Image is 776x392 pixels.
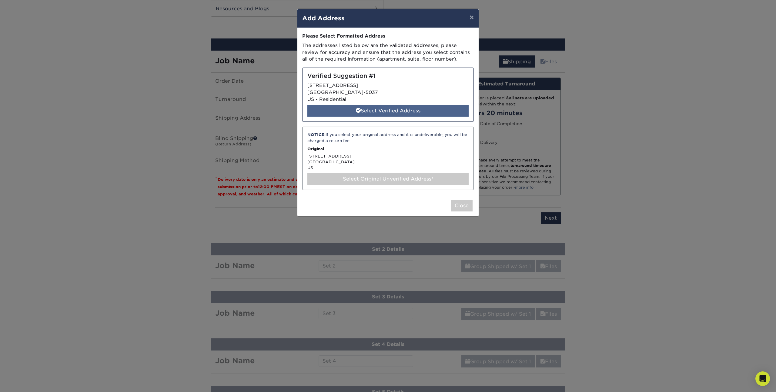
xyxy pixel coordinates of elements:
[302,127,474,190] div: [STREET_ADDRESS] [GEOGRAPHIC_DATA] US
[307,132,326,137] strong: NOTICE:
[307,105,469,117] div: Select Verified Address
[307,146,469,152] p: Original
[302,68,474,122] div: [STREET_ADDRESS] [GEOGRAPHIC_DATA]-5037 US - Residential
[302,33,474,40] div: Please Select Formatted Address
[307,173,469,185] div: Select Original Unverified Address*
[755,371,770,386] div: Open Intercom Messenger
[302,42,474,63] p: The addresses listed below are the validated addresses, please review for accuracy and ensure tha...
[465,9,479,26] button: ×
[307,73,469,80] h5: Verified Suggestion #1
[302,14,474,23] h4: Add Address
[307,132,469,144] div: If you select your original address and it is undeliverable, you will be charged a return fee.
[451,200,473,211] button: Close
